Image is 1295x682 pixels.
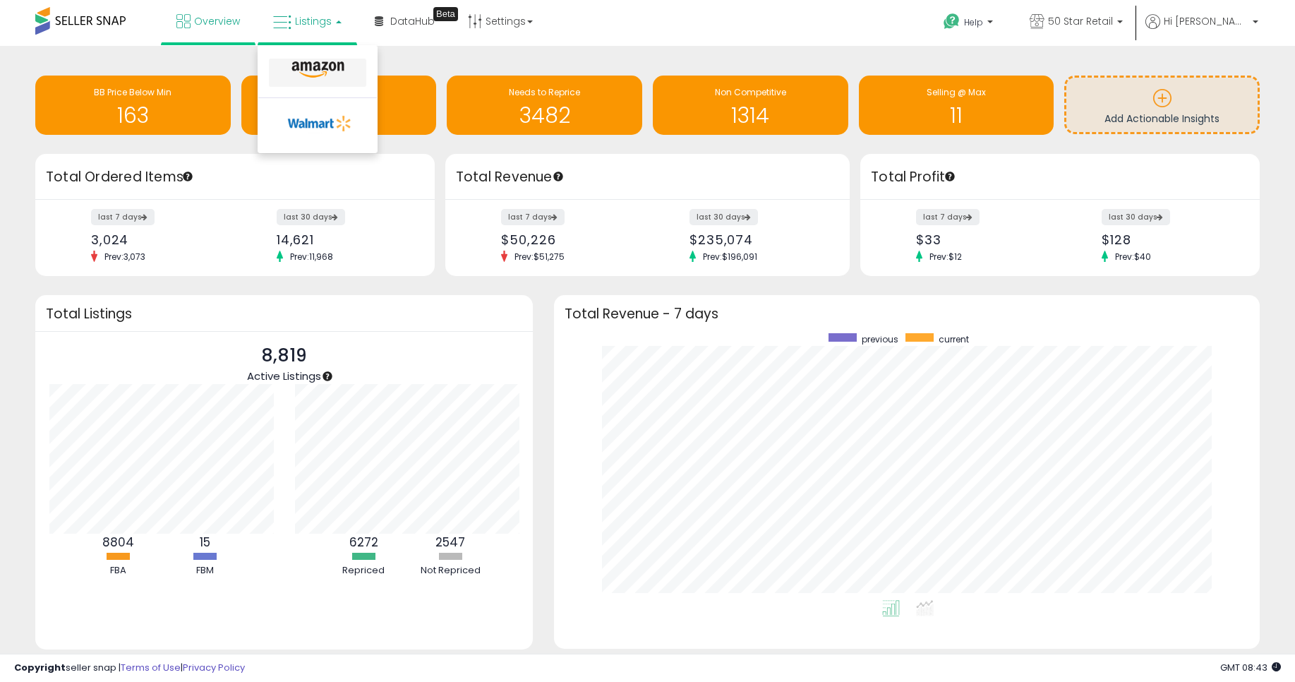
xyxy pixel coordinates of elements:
label: last 30 days [689,209,758,225]
div: seller snap | | [14,662,245,675]
span: DataHub [390,14,435,28]
div: $128 [1102,232,1235,247]
span: 50 Star Retail [1048,14,1113,28]
div: FBM [162,564,247,578]
label: last 30 days [1102,209,1170,225]
a: BB Price Below Min 163 [35,76,231,135]
div: Tooltip anchor [552,170,565,183]
span: Prev: $196,091 [696,251,764,263]
div: Tooltip anchor [181,170,194,183]
span: Hi [PERSON_NAME] [1164,14,1248,28]
div: $235,074 [689,232,825,247]
span: Add Actionable Insights [1104,112,1219,126]
span: Needs to Reprice [509,86,580,98]
h1: 163 [42,104,224,127]
b: 6272 [349,534,378,551]
span: Non Competitive [715,86,786,98]
div: Repriced [321,564,406,578]
span: Prev: 3,073 [97,251,152,263]
b: 8804 [102,534,134,551]
p: 8,819 [247,342,321,369]
span: Prev: $51,275 [507,251,572,263]
span: previous [862,333,898,345]
span: current [939,333,969,345]
h1: 11 [866,104,1047,127]
div: Not Repriced [408,564,493,578]
span: Prev: $40 [1108,251,1158,263]
label: last 7 days [916,209,980,225]
div: 14,621 [277,232,410,247]
h1: 3482 [454,104,635,127]
span: Help [964,16,983,28]
span: Selling @ Max [927,86,986,98]
a: Non Competitive 1314 [653,76,848,135]
a: Privacy Policy [183,661,245,674]
div: 3,024 [91,232,224,247]
span: Prev: 11,968 [283,251,340,263]
a: Hi [PERSON_NAME] [1145,14,1258,46]
span: BB Price Below Min [94,86,171,98]
h1: 99 [248,104,430,127]
a: Add Actionable Insights [1066,78,1258,132]
h1: 1314 [660,104,841,127]
b: 2547 [435,534,465,551]
h3: Total Ordered Items [46,167,424,187]
div: Tooltip anchor [321,370,334,383]
div: Tooltip anchor [433,7,458,21]
div: $33 [916,232,1049,247]
h3: Total Profit [871,167,1249,187]
span: Overview [194,14,240,28]
h3: Total Revenue - 7 days [565,309,1249,319]
a: Terms of Use [121,661,181,674]
span: 2025-09-18 08:43 GMT [1220,661,1281,674]
span: Active Listings [247,369,321,383]
div: $50,226 [501,232,637,247]
label: last 30 days [277,209,345,225]
label: last 7 days [501,209,565,225]
div: Tooltip anchor [944,170,956,183]
h3: Total Listings [46,309,522,319]
strong: Copyright [14,661,66,674]
a: Needs to Reprice 3482 [447,76,642,135]
a: Inventory Age 99 [241,76,437,135]
span: Prev: $12 [922,251,969,263]
span: Listings [295,14,332,28]
a: Selling @ Max 11 [859,76,1054,135]
a: Help [932,2,1007,46]
b: 15 [200,534,210,551]
h3: Total Revenue [456,167,839,187]
label: last 7 days [91,209,155,225]
i: Get Help [943,13,960,30]
div: FBA [76,564,160,578]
